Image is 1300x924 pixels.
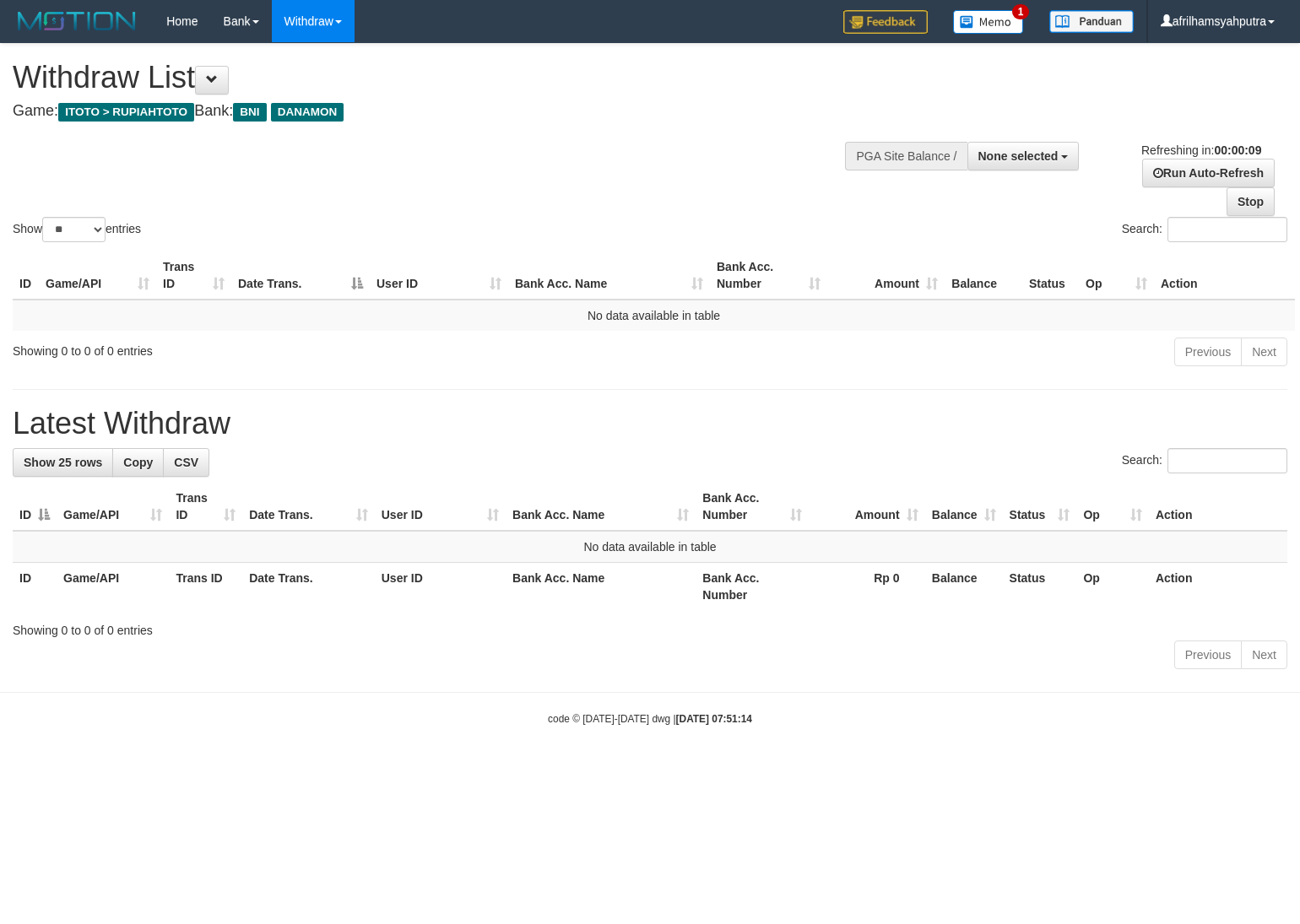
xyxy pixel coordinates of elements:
a: Previous [1174,640,1242,669]
th: Game/API [57,563,169,611]
img: Feedback.jpg [843,10,928,34]
th: Balance [945,251,1022,300]
th: Date Trans.: activate to sort column ascending [242,483,375,531]
div: Showing 0 to 0 of 0 entries [13,615,1287,639]
th: Status [1003,563,1077,611]
a: Show 25 rows [13,448,113,477]
h1: Withdraw List [13,61,850,95]
th: Bank Acc. Number [696,563,809,611]
a: CSV [163,448,209,477]
th: Op [1076,563,1148,611]
th: ID: activate to sort column descending [13,483,57,531]
div: PGA Site Balance / [845,142,967,170]
th: Trans ID: activate to sort column ascending [156,251,231,300]
img: Button%20Memo.svg [953,10,1024,34]
label: Search: [1122,217,1287,242]
small: code © [DATE]-[DATE] dwg | [548,713,752,725]
a: Next [1241,640,1287,669]
th: Trans ID [169,563,242,611]
th: ID [13,251,39,300]
img: panduan.png [1049,10,1134,33]
label: Show entries [13,217,141,242]
th: ID [13,563,57,611]
a: Previous [1174,338,1242,366]
th: Balance [925,563,1003,611]
label: Search: [1122,448,1287,473]
input: Search: [1167,448,1287,473]
span: None selected [978,149,1059,163]
td: No data available in table [13,300,1295,331]
th: Op: activate to sort column ascending [1079,251,1154,300]
th: Bank Acc. Number: activate to sort column ascending [710,251,827,300]
span: ITOTO > RUPIAHTOTO [58,103,194,122]
th: Rp 0 [809,563,924,611]
select: Showentries [42,217,106,242]
th: Amount: activate to sort column ascending [827,251,945,300]
th: Date Trans. [242,563,375,611]
span: Copy [123,456,153,469]
a: Run Auto-Refresh [1142,159,1275,187]
th: Action [1149,483,1287,531]
span: Refreshing in: [1141,143,1261,157]
input: Search: [1167,217,1287,242]
span: 1 [1012,4,1030,19]
th: Op: activate to sort column ascending [1076,483,1148,531]
h1: Latest Withdraw [13,407,1287,440]
th: Action [1154,251,1295,300]
th: Status: activate to sort column ascending [1003,483,1077,531]
th: Game/API: activate to sort column ascending [39,251,156,300]
th: Status [1022,251,1079,300]
div: Showing 0 to 0 of 0 entries [13,336,529,359]
th: User ID [375,563,506,611]
a: Copy [112,448,164,477]
th: Date Trans.: activate to sort column descending [231,251,370,300]
th: Bank Acc. Name [506,563,696,611]
th: Amount: activate to sort column ascending [809,483,924,531]
span: Show 25 rows [24,456,102,469]
th: Game/API: activate to sort column ascending [57,483,169,531]
span: BNI [233,103,266,122]
a: Stop [1227,187,1275,216]
th: Bank Acc. Number: activate to sort column ascending [696,483,809,531]
td: No data available in table [13,531,1287,563]
th: Bank Acc. Name: activate to sort column ascending [506,483,696,531]
h4: Game: Bank: [13,103,850,120]
span: CSV [174,456,198,469]
strong: [DATE] 07:51:14 [676,713,752,725]
th: User ID: activate to sort column ascending [375,483,506,531]
th: Action [1149,563,1287,611]
button: None selected [967,142,1080,170]
th: Balance: activate to sort column ascending [925,483,1003,531]
th: Trans ID: activate to sort column ascending [169,483,242,531]
th: User ID: activate to sort column ascending [370,251,508,300]
img: MOTION_logo.png [13,8,141,34]
th: Bank Acc. Name: activate to sort column ascending [508,251,710,300]
span: DANAMON [271,103,344,122]
a: Next [1241,338,1287,366]
strong: 00:00:09 [1214,143,1261,157]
